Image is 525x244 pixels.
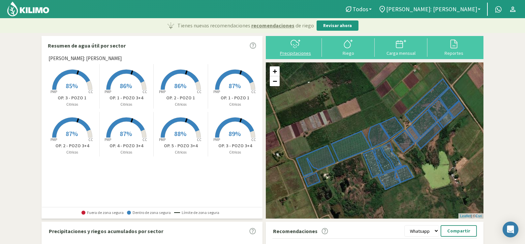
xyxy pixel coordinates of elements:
[229,129,241,138] span: 89%
[229,82,241,90] span: 87%
[503,222,518,237] div: Open Intercom Messenger
[213,137,220,142] tspan: PMP
[208,94,262,101] p: OP. 1 - POZO 1
[441,225,477,237] button: Compartir
[269,38,322,56] button: Precipitaciones
[100,94,154,101] p: OP. 1 - POZO 3+4
[45,102,99,107] p: Citricos
[213,89,220,94] tspan: PMP
[251,21,294,29] span: recomendaciones
[377,51,425,55] div: Carga mensual
[48,55,122,62] span: [PERSON_NAME]: [PERSON_NAME]
[154,142,208,149] p: OP. 5 - POZO 3+4
[476,214,482,218] a: Esri
[49,227,163,235] p: Precipitaciones y riegos acumulados por sector
[386,6,477,13] span: [PERSON_NAME]: [PERSON_NAME]
[447,227,470,235] p: Compartir
[273,227,318,235] p: Recomendaciones
[353,6,368,13] span: Todos
[323,22,352,29] p: Revisar ahora
[45,150,99,155] p: Citricos
[45,142,99,149] p: OP. 2 - POZO 3+4
[120,82,132,90] span: 86%
[159,89,166,94] tspan: PMP
[208,102,262,107] p: Citricos
[271,51,320,55] div: Precipitaciones
[427,38,480,56] button: Reportes
[154,94,208,101] p: OP. 2 - POZO 1
[45,94,99,101] p: OP. 3 - POZO 1
[159,137,166,142] tspan: PMP
[88,89,93,94] tspan: CC
[270,76,280,86] a: Zoom out
[460,214,471,218] a: Leaflet
[50,89,57,94] tspan: PMP
[48,42,126,50] p: Resumen de agua útil por sector
[66,82,78,90] span: 85%
[177,21,314,29] p: Tienes nuevas recomendaciones
[174,129,186,138] span: 88%
[197,89,201,94] tspan: CC
[81,210,124,215] span: Fuera de zona segura
[458,213,483,219] div: | ©
[208,150,262,155] p: Citricos
[7,1,50,17] img: Kilimo
[154,150,208,155] p: Citricos
[143,137,147,142] tspan: CC
[174,210,219,215] span: Límite de zona segura
[88,137,93,142] tspan: CC
[105,89,111,94] tspan: PMP
[317,20,358,31] button: Revisar ahora
[324,51,373,55] div: Riego
[100,102,154,107] p: Citricos
[375,38,427,56] button: Carga mensual
[154,102,208,107] p: Citricos
[295,21,314,29] span: de riego
[251,137,256,142] tspan: CC
[429,51,478,55] div: Reportes
[50,137,57,142] tspan: PMP
[120,129,132,138] span: 87%
[208,142,262,149] p: OP. 3 - POZO 3+4
[100,142,154,149] p: OP. 4 - POZO 3+4
[174,82,186,90] span: 86%
[100,150,154,155] p: Citricos
[127,210,171,215] span: Dentro de zona segura
[105,137,111,142] tspan: PMP
[66,129,78,138] span: 87%
[197,137,201,142] tspan: CC
[322,38,375,56] button: Riego
[143,89,147,94] tspan: CC
[270,66,280,76] a: Zoom in
[251,89,256,94] tspan: CC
